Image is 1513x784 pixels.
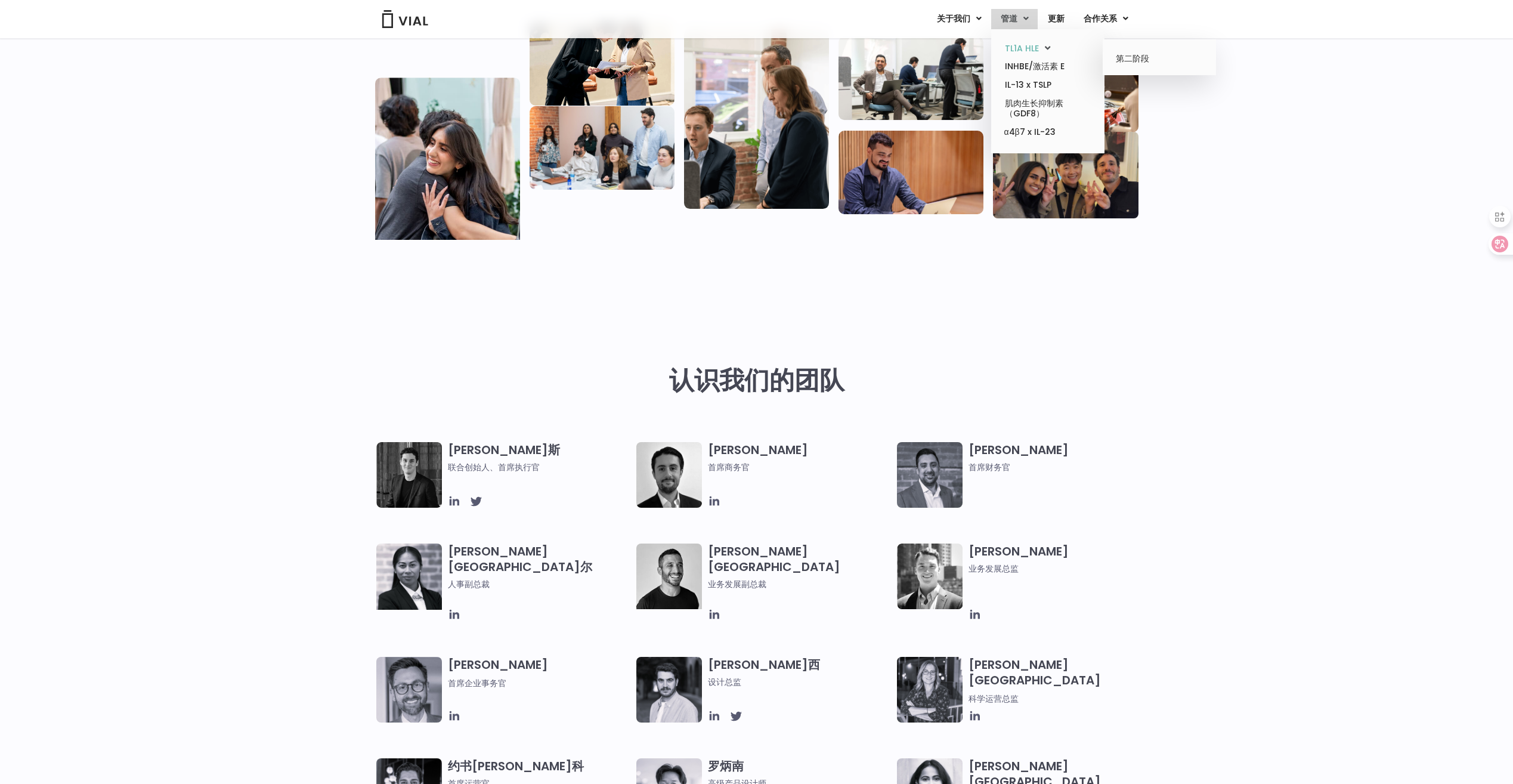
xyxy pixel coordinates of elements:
[376,657,442,723] img: 保罗-M
[927,9,991,29] a: 关于我们Menu Toggle
[636,442,702,508] img: 一张黑白照片，照片中一名西装男子拿着小瓶。
[376,544,442,610] img: 凯蒂
[969,461,1152,474] span: 首席财务官
[530,106,674,190] img: 八个人站着和坐在办公室里
[708,578,891,591] span: 业务发展副总裁
[708,656,820,673] font: [PERSON_NAME]西
[669,366,844,395] h2: 认识我们的团队
[969,693,1019,705] span: 科学运营总监
[375,78,520,258] img: 小瓶寿命
[995,94,1100,123] a: 肌肉生长抑制素 （GDF8）
[995,39,1100,58] a: TL1A HLEMenu Toggle
[708,675,891,689] span: 设计总监
[708,442,808,458] font: [PERSON_NAME]
[995,123,1100,142] a: α4β7 x IL-23
[969,656,1101,689] font: [PERSON_NAME][GEOGRAPHIC_DATA]
[636,544,702,609] img: 一张男人微笑的黑白照片。
[448,461,631,474] span: 联合创始人、首席执行官
[993,132,1138,218] img: 举着和平牌微笑的3人组
[897,544,963,609] img: ARVO 2023 上一位穿着西装微笑的男子的黑白照片。
[448,758,584,774] font: 约书[PERSON_NAME]科
[708,461,891,474] span: 首席商务官
[995,76,1100,94] a: IL-13 x TSLP
[448,543,592,575] font: [PERSON_NAME][GEOGRAPHIC_DATA]尔
[995,57,1100,76] a: INHBE/激活素 E
[448,442,560,458] font: [PERSON_NAME]斯
[530,22,674,106] img: 两个人看着一张纸说话。
[897,442,963,508] img: 微笑男子萨米尔的头像
[969,562,1152,575] span: 业务发展总监
[1074,9,1138,29] a: 合作关系Menu Toggle
[448,578,631,591] span: 人事副总裁
[448,656,548,673] font: [PERSON_NAME]
[937,13,970,24] font: 关于我们
[839,36,983,120] img: 三个人在办公室工作
[381,10,429,28] img: 小瓶标志
[448,677,506,689] span: 首席企业事务官
[708,758,744,774] font: 罗炳南
[1107,50,1211,69] a: 第二阶段
[684,29,829,209] img: 三人一组围坐在电脑旁看屏幕
[969,442,1069,458] font: [PERSON_NAME]
[969,543,1069,560] font: [PERSON_NAME]
[708,543,840,575] font: [PERSON_NAME][GEOGRAPHIC_DATA]
[897,657,963,723] img: 微笑女子莎拉的头像
[376,442,442,508] img: 一张身穿西装的男人参加峰会的黑白照片。
[1084,13,1117,24] font: 合作关系
[839,131,983,214] img: 在电脑前工作的男人
[1001,13,1017,24] font: 管道
[991,9,1038,29] a: 管道Menu Toggle
[1038,9,1073,29] a: 更新
[1005,42,1039,54] font: TL1A HLE
[636,657,702,723] img: 微笑男子阿尔伯特的头像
